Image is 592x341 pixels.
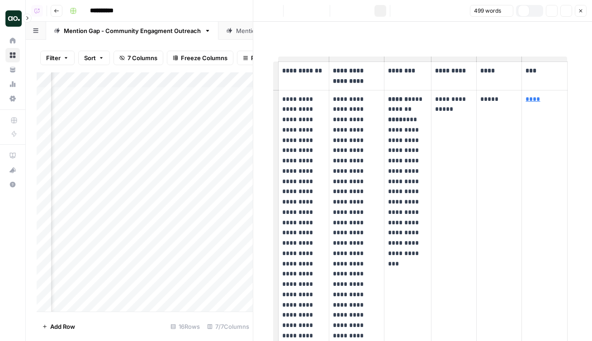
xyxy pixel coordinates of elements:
[50,322,75,331] span: Add Row
[204,319,253,334] div: 7/7 Columns
[167,319,204,334] div: 16 Rows
[474,7,501,15] span: 499 words
[5,163,20,177] button: What's new?
[218,22,368,40] a: Mention Gap - Off Site Citation Outreach
[470,5,513,17] button: 499 words
[114,51,163,65] button: 7 Columns
[64,26,201,35] div: Mention Gap - Community Engagment Outreach
[236,26,350,35] div: Mention Gap - Off Site Citation Outreach
[128,53,157,62] span: 7 Columns
[167,51,233,65] button: Freeze Columns
[5,10,22,27] img: Dillon Test Logo
[5,7,20,30] button: Workspace: Dillon Test
[78,51,110,65] button: Sort
[40,51,75,65] button: Filter
[6,163,19,177] div: What's new?
[181,53,227,62] span: Freeze Columns
[37,319,81,334] button: Add Row
[5,33,20,48] a: Home
[237,51,289,65] button: Row Height
[5,77,20,91] a: Usage
[46,53,61,62] span: Filter
[5,148,20,163] a: AirOps Academy
[46,22,218,40] a: Mention Gap - Community Engagment Outreach
[5,48,20,62] a: Browse
[5,177,20,192] button: Help + Support
[5,91,20,106] a: Settings
[84,53,96,62] span: Sort
[5,62,20,77] a: Your Data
